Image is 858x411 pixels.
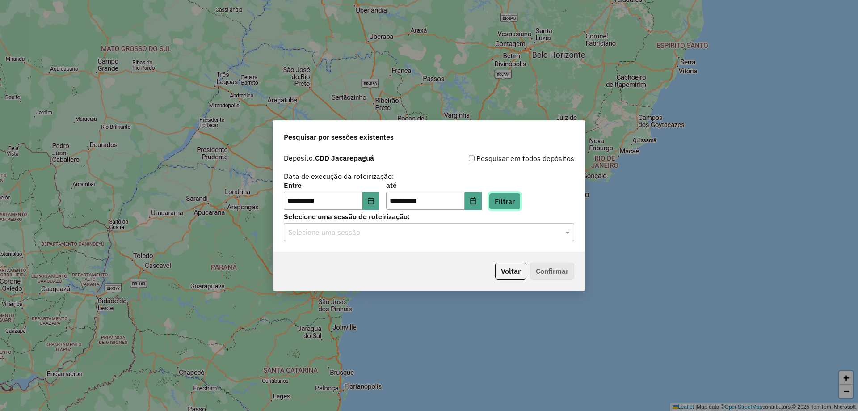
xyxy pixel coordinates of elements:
strong: CDD Jacarepaguá [315,153,374,162]
button: Choose Date [465,192,482,210]
button: Choose Date [362,192,379,210]
label: até [386,180,481,191]
label: Selecione uma sessão de roteirização: [284,211,574,222]
button: Filtrar [489,193,521,210]
label: Depósito: [284,153,374,163]
span: Pesquisar por sessões existentes [284,131,394,142]
label: Data de execução da roteirização: [284,171,394,182]
div: Pesquisar em todos depósitos [429,153,574,164]
button: Voltar [495,263,526,280]
label: Entre [284,180,379,191]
